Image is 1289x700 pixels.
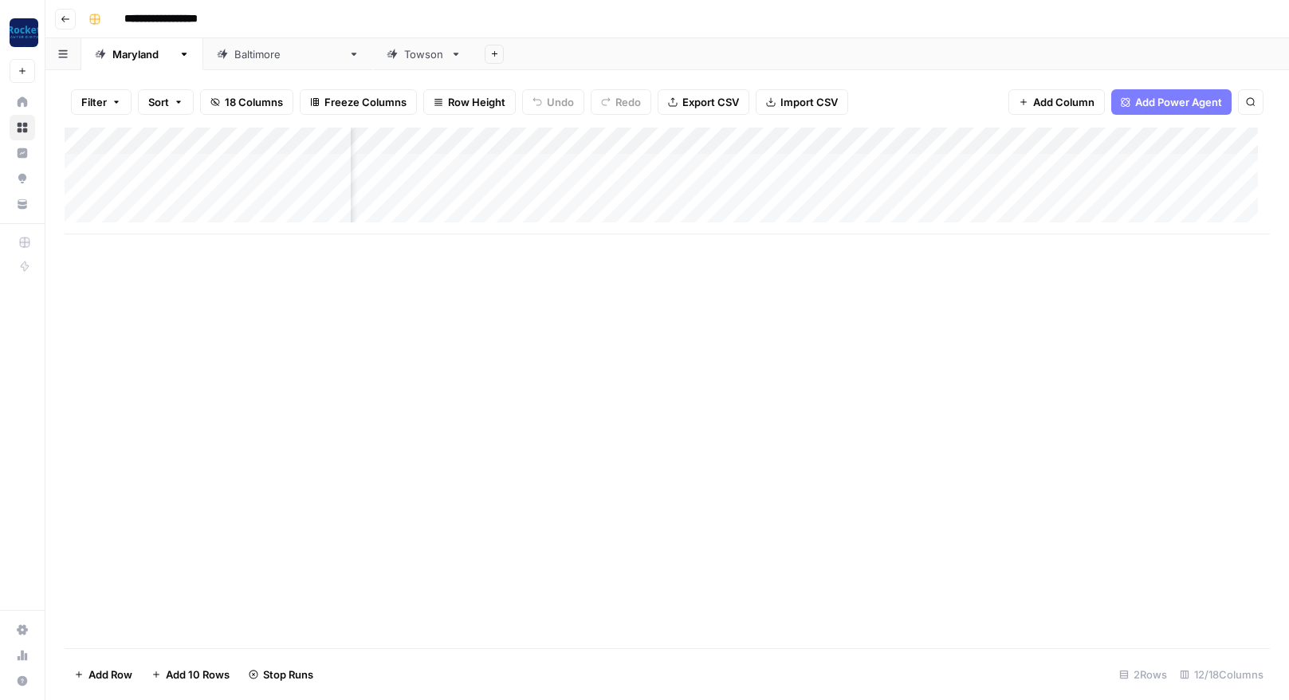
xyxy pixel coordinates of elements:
button: Import CSV [756,89,848,115]
span: Export CSV [682,94,739,110]
a: Opportunities [10,166,35,191]
button: Filter [71,89,132,115]
span: Add Power Agent [1135,94,1222,110]
button: Row Height [423,89,516,115]
a: Towson [373,38,475,70]
span: Undo [547,94,574,110]
a: Usage [10,643,35,668]
button: Add 10 Rows [142,662,239,687]
a: [GEOGRAPHIC_DATA] [203,38,373,70]
button: Add Power Agent [1111,89,1232,115]
a: Browse [10,115,35,140]
span: Add 10 Rows [166,667,230,682]
div: 2 Rows [1113,662,1173,687]
span: Filter [81,94,107,110]
a: Settings [10,617,35,643]
a: Insights [10,140,35,166]
button: Help + Support [10,668,35,694]
div: Towson [404,46,444,62]
span: Redo [615,94,641,110]
button: Stop Runs [239,662,323,687]
button: Add Row [65,662,142,687]
a: [US_STATE] [81,38,203,70]
div: 12/18 Columns [1173,662,1270,687]
button: Undo [522,89,584,115]
img: Rocket Pilots Logo [10,18,38,47]
span: Sort [148,94,169,110]
span: Add Row [88,667,132,682]
button: Add Column [1008,89,1105,115]
a: Home [10,89,35,115]
button: Sort [138,89,194,115]
span: 18 Columns [225,94,283,110]
span: Stop Runs [263,667,313,682]
span: Row Height [448,94,505,110]
button: Redo [591,89,651,115]
span: Import CSV [780,94,838,110]
div: [GEOGRAPHIC_DATA] [234,46,342,62]
a: Your Data [10,191,35,217]
div: [US_STATE] [112,46,172,62]
button: Export CSV [658,89,749,115]
button: 18 Columns [200,89,293,115]
span: Freeze Columns [324,94,407,110]
span: Add Column [1033,94,1094,110]
button: Workspace: Rocket Pilots [10,13,35,53]
button: Freeze Columns [300,89,417,115]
